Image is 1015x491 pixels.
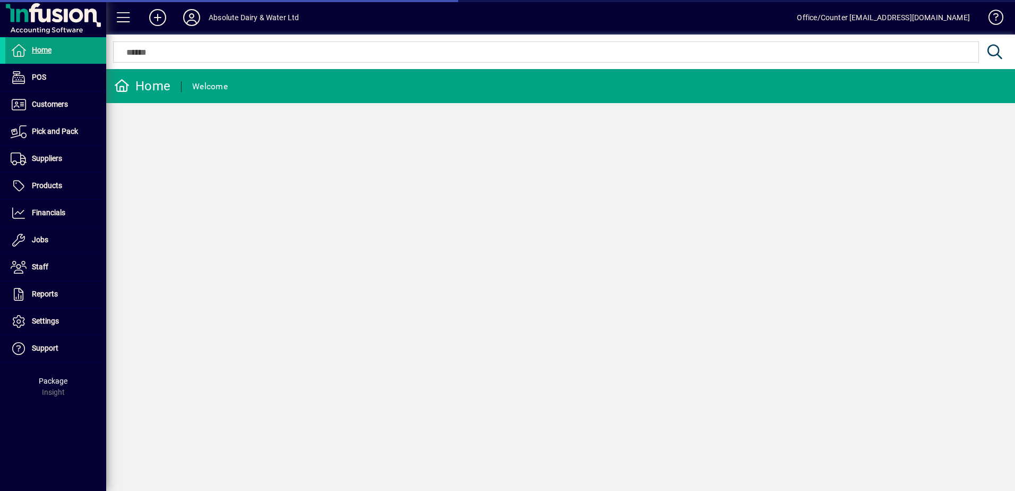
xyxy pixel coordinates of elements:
[5,227,106,253] a: Jobs
[32,73,46,81] span: POS
[141,8,175,27] button: Add
[32,46,51,54] span: Home
[175,8,209,27] button: Profile
[32,154,62,163] span: Suppliers
[209,9,299,26] div: Absolute Dairy & Water Ltd
[5,335,106,362] a: Support
[5,281,106,308] a: Reports
[5,173,106,199] a: Products
[797,9,970,26] div: Office/Counter [EMAIL_ADDRESS][DOMAIN_NAME]
[39,377,67,385] span: Package
[5,200,106,226] a: Financials
[32,344,58,352] span: Support
[32,127,78,136] span: Pick and Pack
[5,146,106,172] a: Suppliers
[32,317,59,325] span: Settings
[32,100,68,108] span: Customers
[5,118,106,145] a: Pick and Pack
[5,64,106,91] a: POS
[32,181,62,190] span: Products
[5,308,106,335] a: Settings
[980,2,1002,37] a: Knowledge Base
[5,254,106,281] a: Staff
[32,235,48,244] span: Jobs
[32,208,65,217] span: Financials
[32,290,58,298] span: Reports
[192,78,228,95] div: Welcome
[114,78,170,95] div: Home
[32,263,48,271] span: Staff
[5,91,106,118] a: Customers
